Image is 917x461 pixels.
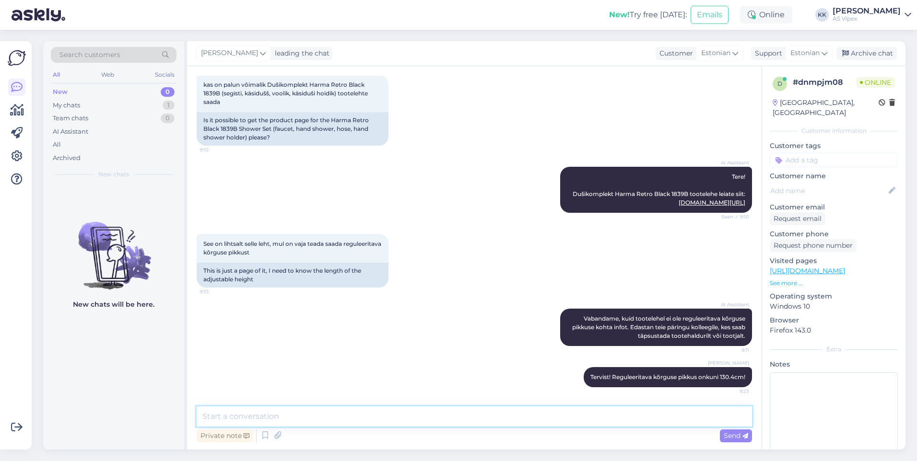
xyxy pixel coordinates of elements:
p: Firefox 143.0 [770,325,898,335]
span: 9:10 [200,146,235,153]
div: AI Assistant [53,127,88,137]
span: Online [856,77,895,88]
div: Socials [153,69,176,81]
span: Vabandame, kuid tootelehel ei ole reguleeritava kõrguse pikkuse kohta infot. Edastan teie päringu... [572,315,747,339]
span: [PERSON_NAME] [708,359,749,367]
p: Notes [770,359,898,369]
span: See on lihtsalt selle leht, mul on vaja teada saada reguleeritava kõrguse pikkust [203,240,383,256]
span: 9:23 [713,388,749,395]
img: Askly Logo [8,49,26,67]
div: My chats [53,101,80,110]
div: 0 [161,114,175,123]
div: Team chats [53,114,88,123]
p: Customer email [770,202,898,212]
div: Archive chat [836,47,897,60]
div: Request email [770,212,825,225]
div: Customer information [770,127,898,135]
div: Request phone number [770,239,857,252]
div: AS Vipex [833,15,901,23]
div: New [53,87,68,97]
div: Archived [53,153,81,163]
span: 9:11 [713,346,749,354]
div: Support [751,48,782,58]
input: Add a tag [770,153,898,167]
p: Customer tags [770,141,898,151]
div: # dnmpjm08 [793,77,856,88]
a: [PERSON_NAME]AS Vipex [833,7,911,23]
div: Customer [656,48,693,58]
span: AI Assistant [713,159,749,166]
button: Emails [691,6,729,24]
div: Private note [197,429,253,442]
div: This is just a page of it, I need to know the length of the adjustable height [197,263,388,288]
img: No chats [43,205,184,291]
span: Send [724,431,748,440]
div: Try free [DATE]: [609,9,687,21]
div: All [51,69,62,81]
div: 0 [161,87,175,97]
div: [GEOGRAPHIC_DATA], [GEOGRAPHIC_DATA] [773,98,879,118]
div: All [53,140,61,150]
p: Visited pages [770,256,898,266]
span: Search customers [59,50,120,60]
div: Web [99,69,116,81]
span: Estonian [790,48,820,58]
div: 1 [163,101,175,110]
span: kas on palun võimalik Dušikomplekt Harma Retro Black 1839B (segisti, käsidušš, voolik, käsiduši h... [203,81,369,105]
span: Tervist! Reguleeritava kõrguse pikkus onkuni 130.4cm! [590,373,745,380]
div: KK [815,8,829,22]
span: [PERSON_NAME] [201,48,258,58]
div: Extra [770,345,898,354]
p: Customer phone [770,229,898,239]
input: Add name [770,185,887,196]
a: [URL][DOMAIN_NAME] [770,266,845,275]
span: Seen ✓ 9:10 [713,213,749,220]
div: Is it possible to get the product page for the Harma Retro Black 1839B Shower Set (faucet, hand s... [197,112,388,146]
span: 9:10 [200,288,235,295]
div: [PERSON_NAME] [833,7,901,15]
p: Browser [770,315,898,325]
p: Customer name [770,171,898,181]
b: New! [609,10,630,19]
div: leading the chat [271,48,329,58]
p: New chats will be here. [73,300,154,310]
p: Operating system [770,291,898,301]
span: Estonian [701,48,730,58]
span: d [777,80,782,87]
p: See more ... [770,279,898,288]
span: AI Assistant [713,301,749,308]
span: New chats [98,170,129,179]
div: Online [740,6,792,23]
p: Windows 10 [770,301,898,311]
a: [DOMAIN_NAME][URL] [679,199,745,206]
